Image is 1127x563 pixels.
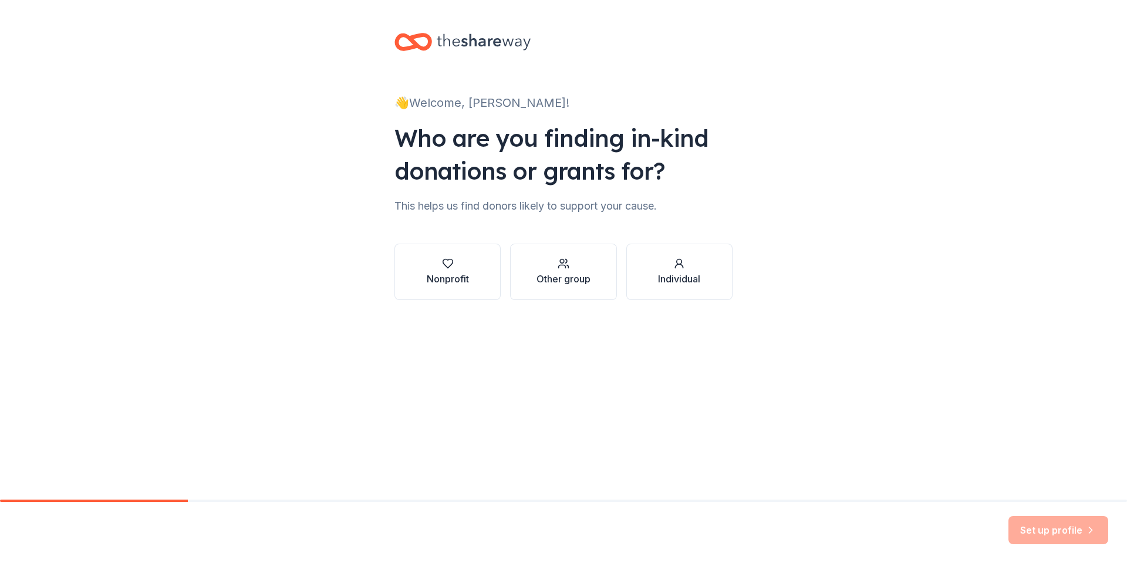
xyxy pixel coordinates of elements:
[536,272,591,286] div: Other group
[394,122,733,187] div: Who are you finding in-kind donations or grants for?
[427,272,469,286] div: Nonprofit
[510,244,616,300] button: Other group
[394,197,733,215] div: This helps us find donors likely to support your cause.
[394,244,501,300] button: Nonprofit
[658,272,700,286] div: Individual
[394,93,733,112] div: 👋 Welcome, [PERSON_NAME]!
[626,244,733,300] button: Individual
